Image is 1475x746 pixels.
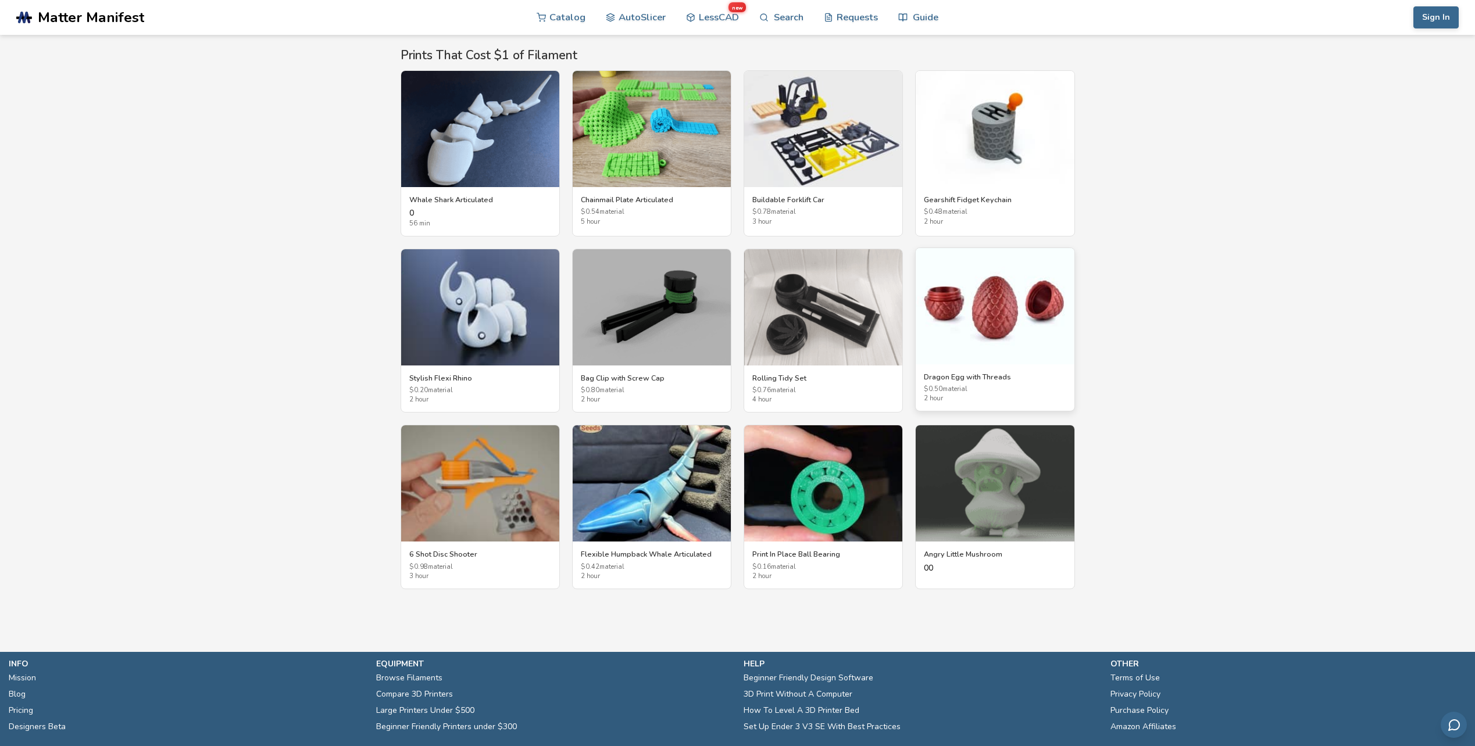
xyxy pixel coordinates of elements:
h3: 6 Shot Disc Shooter [409,550,551,559]
a: Beginner Friendly Design Software [744,670,873,686]
img: Angry Little Mushroom [916,425,1074,541]
div: 0 [409,209,551,227]
span: 4 hour [752,396,894,404]
a: Large Printers Under $500 [376,702,474,719]
a: Browse Filaments [376,670,442,686]
span: $ 0.76 material [752,387,894,394]
p: help [744,658,1099,670]
span: 2 hour [581,396,723,404]
h3: Chainmail Plate Articulated [581,195,723,205]
a: 3D Print Without A Computer [744,686,852,702]
div: 0 0 [924,564,1066,573]
a: Buildable Forklift CarBuildable Forklift Car$0.78material3 hour [744,70,903,236]
span: 2 hour [409,396,551,404]
span: $ 0.50 material [924,386,1066,393]
a: Chainmail Plate ArticulatedChainmail Plate Articulated$0.54material5 hour [572,70,731,236]
img: Rolling Tidy Set [744,249,902,365]
span: new [728,2,746,13]
a: Designers Beta [9,719,66,735]
a: Print In Place Ball BearingPrint In Place Ball Bearing$0.16material2 hour [744,425,903,589]
a: Bag Clip with Screw CapBag Clip with Screw Cap$0.80material2 hour [572,249,731,413]
img: Dragon Egg with Threads [916,248,1074,364]
p: equipment [376,658,732,670]
span: 2 hour [924,218,1066,226]
span: 2 hour [924,395,1066,403]
a: Rolling Tidy SetRolling Tidy Set$0.76material4 hour [744,249,903,413]
span: $ 0.16 material [752,564,894,571]
img: Chainmail Plate Articulated [573,71,731,187]
span: $ 0.42 material [581,564,723,571]
img: Whale Shark Articulated [401,71,559,187]
span: $ 0.20 material [409,387,551,394]
img: Buildable Forklift Car [744,71,902,187]
a: Dragon Egg with ThreadsDragon Egg with Threads$0.50material2 hour [915,248,1074,412]
span: $ 0.98 material [409,564,551,571]
h3: Dragon Egg with Threads [924,372,1066,382]
a: Stylish Flexi RhinoStylish Flexi Rhino$0.20material2 hour [401,249,560,413]
h3: Buildable Forklift Car [752,195,894,205]
a: How To Level A 3D Printer Bed [744,702,859,719]
h3: Stylish Flexi Rhino [409,374,551,383]
a: Blog [9,686,26,702]
span: 3 hour [409,573,551,580]
p: other [1110,658,1466,670]
button: Sign In [1413,6,1459,28]
img: Print In Place Ball Bearing [744,425,902,541]
p: info [9,658,365,670]
h3: Bag Clip with Screw Cap [581,374,723,383]
img: Gearshift Fidget Keychain [916,71,1074,187]
a: Terms of Use [1110,670,1160,686]
button: Send feedback via email [1441,712,1467,738]
h3: Rolling Tidy Set [752,374,894,383]
span: 56 min [409,220,551,228]
a: Angry Little MushroomAngry Little Mushroom00 [915,425,1074,589]
h3: Flexible Humpback Whale Articulated [581,550,723,559]
img: Stylish Flexi Rhino [401,249,559,365]
span: $ 0.54 material [581,209,723,216]
span: $ 0.80 material [581,387,723,394]
h3: Whale Shark Articulated [409,195,551,205]
h3: Angry Little Mushroom [924,550,1066,559]
a: Set Up Ender 3 V3 SE With Best Practices [744,719,901,735]
a: Mission [9,670,36,686]
span: 2 hour [581,573,723,580]
img: Flexible Humpback Whale Articulated [573,425,731,541]
h3: Gearshift Fidget Keychain [924,195,1066,205]
a: Privacy Policy [1110,686,1160,702]
a: Amazon Affiliates [1110,719,1176,735]
span: $ 0.78 material [752,209,894,216]
span: Matter Manifest [38,9,144,26]
span: $ 0.48 material [924,209,1066,216]
span: 2 hour [752,573,894,580]
a: Gearshift Fidget KeychainGearshift Fidget Keychain$0.48material2 hour [915,70,1074,236]
img: Bag Clip with Screw Cap [573,249,731,365]
a: Pricing [9,702,33,719]
h2: Prints That Cost $1 of Filament [401,48,1075,62]
a: Whale Shark ArticulatedWhale Shark Articulated056 min [401,70,560,236]
img: 6 Shot Disc Shooter [401,425,559,541]
a: Purchase Policy [1110,702,1169,719]
a: Beginner Friendly Printers under $300 [376,719,517,735]
span: 5 hour [581,218,723,226]
span: 3 hour [752,218,894,226]
a: 6 Shot Disc Shooter6 Shot Disc Shooter$0.98material3 hour [401,425,560,589]
h3: Print In Place Ball Bearing [752,550,894,559]
a: Compare 3D Printers [376,686,453,702]
a: Flexible Humpback Whale ArticulatedFlexible Humpback Whale Articulated$0.42material2 hour [572,425,731,589]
